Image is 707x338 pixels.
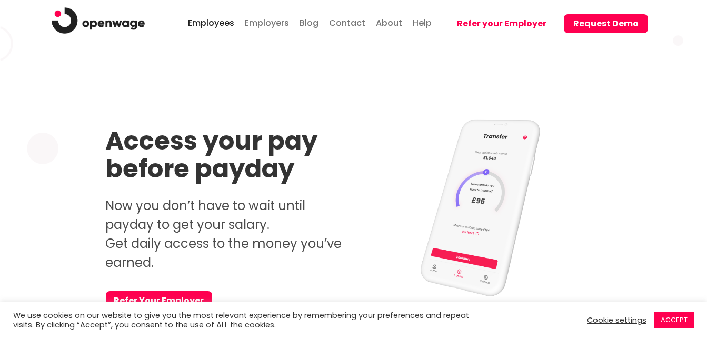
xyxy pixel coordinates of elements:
[407,117,556,299] img: Access your pay before payday
[587,315,646,325] a: Cookie settings
[447,14,556,33] button: Refer your Employer
[297,7,321,36] a: Blog
[105,196,346,272] p: Now you don’t have to wait until payday to get your salary. Get daily access to the money you’ve ...
[52,7,145,34] img: logo.png
[440,4,556,45] a: Refer your Employer
[654,312,694,328] a: ACCEPT
[613,277,695,306] iframe: Help widget launcher
[185,7,237,36] a: Employees
[556,4,648,45] a: Request Demo
[564,14,648,33] button: Request Demo
[106,291,212,310] a: Refer Your Employer
[242,7,292,36] a: Employers
[105,123,317,186] strong: Access your pay before payday
[373,7,405,36] a: About
[326,7,368,36] a: Contact
[410,7,434,36] a: Help
[13,311,490,330] div: We use cookies on our website to give you the most relevant experience by remembering your prefer...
